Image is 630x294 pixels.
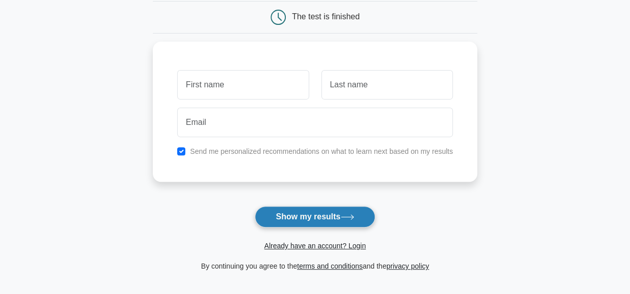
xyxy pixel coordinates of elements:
a: Already have an account? Login [264,242,366,250]
input: Last name [321,70,453,100]
div: By continuing you agree to the and the [147,260,483,272]
button: Show my results [255,206,375,227]
input: First name [177,70,309,100]
label: Send me personalized recommendations on what to learn next based on my results [190,147,453,155]
div: The test is finished [292,12,359,21]
a: terms and conditions [297,262,362,270]
a: privacy policy [386,262,429,270]
input: Email [177,108,453,137]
